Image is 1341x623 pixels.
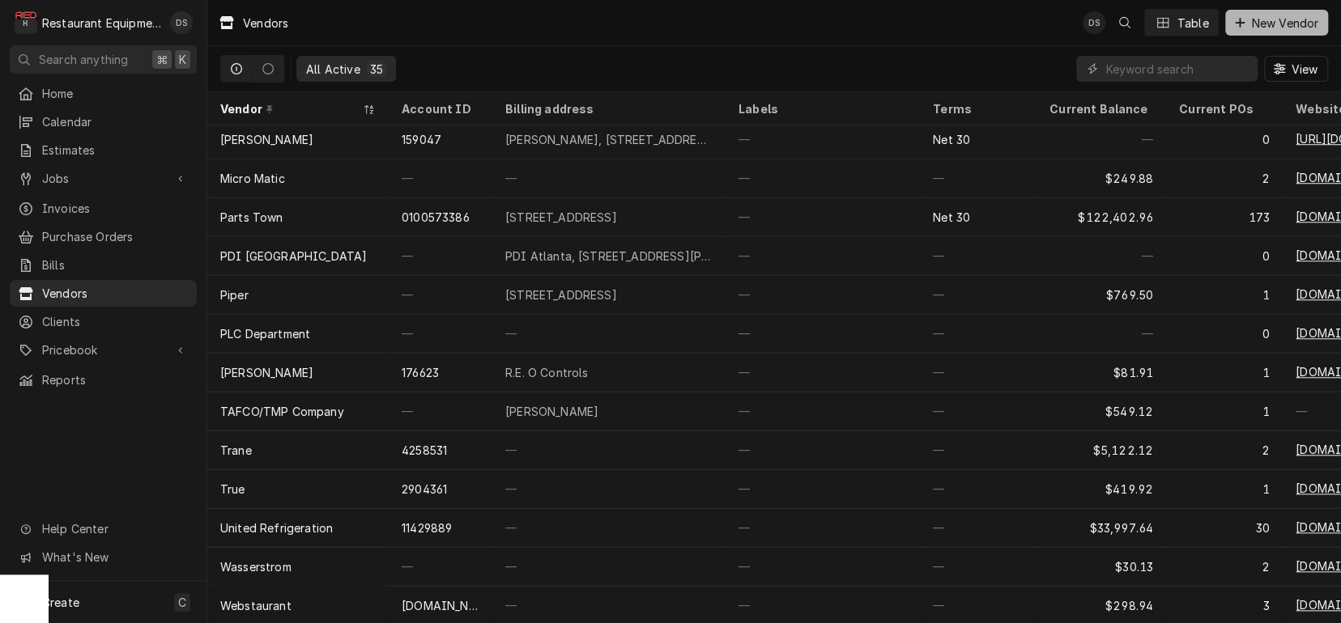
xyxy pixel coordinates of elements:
a: Home [10,80,197,107]
div: $122,402.96 [1037,197,1166,236]
div: $419.92 [1037,469,1166,508]
span: C [178,594,186,611]
div: Billing address [505,100,709,117]
div: — [389,547,492,586]
div: Parts Town [220,209,283,226]
div: Terms [933,100,1020,117]
span: New Vendor [1248,15,1322,32]
div: — [920,430,1037,469]
a: Estimates [10,137,197,163]
div: Net 30 [933,209,970,226]
a: Bills [10,252,197,278]
div: Labels [739,100,907,117]
div: — [726,392,920,430]
div: 0 [1166,236,1283,275]
div: — [492,159,726,197]
span: Help Center [42,520,187,537]
div: Wasserstrom [220,558,292,575]
div: All Active [306,61,360,78]
div: United Refrigeration [220,519,333,536]
div: — [389,314,492,353]
div: Micro Matic [220,170,285,187]
div: [PERSON_NAME] [505,403,598,420]
div: 1 [1166,392,1283,430]
div: — [492,547,726,586]
span: Bills [42,256,189,273]
div: True [220,481,245,498]
div: 173 [1166,197,1283,236]
div: 2 [1166,159,1283,197]
div: 0100573386 [402,209,470,226]
div: DS [1083,11,1105,34]
div: — [920,392,1037,430]
button: Open search [1112,10,1138,36]
a: Clients [10,308,197,335]
a: Go to Help Center [10,515,197,542]
div: Net 30 [933,131,970,148]
div: — [726,508,920,547]
div: — [920,275,1037,314]
div: 2904361 [402,481,447,498]
div: — [389,236,492,275]
div: TAFCO/TMP Company [220,403,344,420]
div: R.E. O Controls [505,364,588,381]
div: Derek Stewart's Avatar [170,11,193,34]
span: View [1288,61,1321,78]
a: Go to Jobs [10,165,197,192]
div: — [1037,236,1166,275]
div: PDI Atlanta, [STREET_ADDRESS][PERSON_NAME] [505,248,713,265]
div: $249.88 [1037,159,1166,197]
div: 0 [1166,314,1283,353]
div: — [920,314,1037,353]
div: — [726,430,920,469]
div: Restaurant Equipment Diagnostics's Avatar [15,11,37,34]
div: 1 [1166,469,1283,508]
div: Vendor [220,100,360,117]
div: Account ID [402,100,476,117]
span: Invoices [42,200,189,217]
div: 2 [1166,547,1283,586]
div: Restaurant Equipment Diagnostics [42,15,161,32]
div: $769.50 [1037,275,1166,314]
div: — [920,159,1037,197]
span: Pricebook [42,341,164,358]
div: $33,997.64 [1037,508,1166,547]
a: Purchase Orders [10,223,197,250]
div: R [15,11,37,34]
span: K [179,51,186,68]
div: — [920,353,1037,392]
div: — [726,197,920,236]
div: — [726,275,920,314]
span: What's New [42,549,187,566]
div: — [492,314,726,353]
span: ⌘ [156,51,168,68]
div: 30 [1166,508,1283,547]
div: [DOMAIN_NAME][EMAIL_ADDRESS][DOMAIN_NAME] [402,597,479,614]
div: — [920,236,1037,275]
span: Jobs [42,170,164,187]
div: Piper [220,286,249,303]
div: 4258531 [402,442,447,459]
div: [PERSON_NAME], [STREET_ADDRESS] [505,131,713,148]
div: 2 [1166,430,1283,469]
div: — [389,159,492,197]
div: — [726,314,920,353]
div: $5,122.12 [1037,430,1166,469]
div: — [389,275,492,314]
span: Home [42,85,189,102]
button: Search anything⌘K [10,45,197,74]
div: — [920,508,1037,547]
div: Trane [220,442,252,459]
a: Vendors [10,280,197,307]
div: $30.13 [1037,547,1166,586]
span: Estimates [42,142,189,159]
button: View [1264,56,1328,82]
div: 35 [370,61,383,78]
div: Current POs [1179,100,1266,117]
div: 0 [1166,120,1283,159]
div: [STREET_ADDRESS] [505,209,617,226]
div: — [492,508,726,547]
div: Table [1177,15,1209,32]
span: Create [42,595,79,609]
div: 11429889 [402,519,452,536]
